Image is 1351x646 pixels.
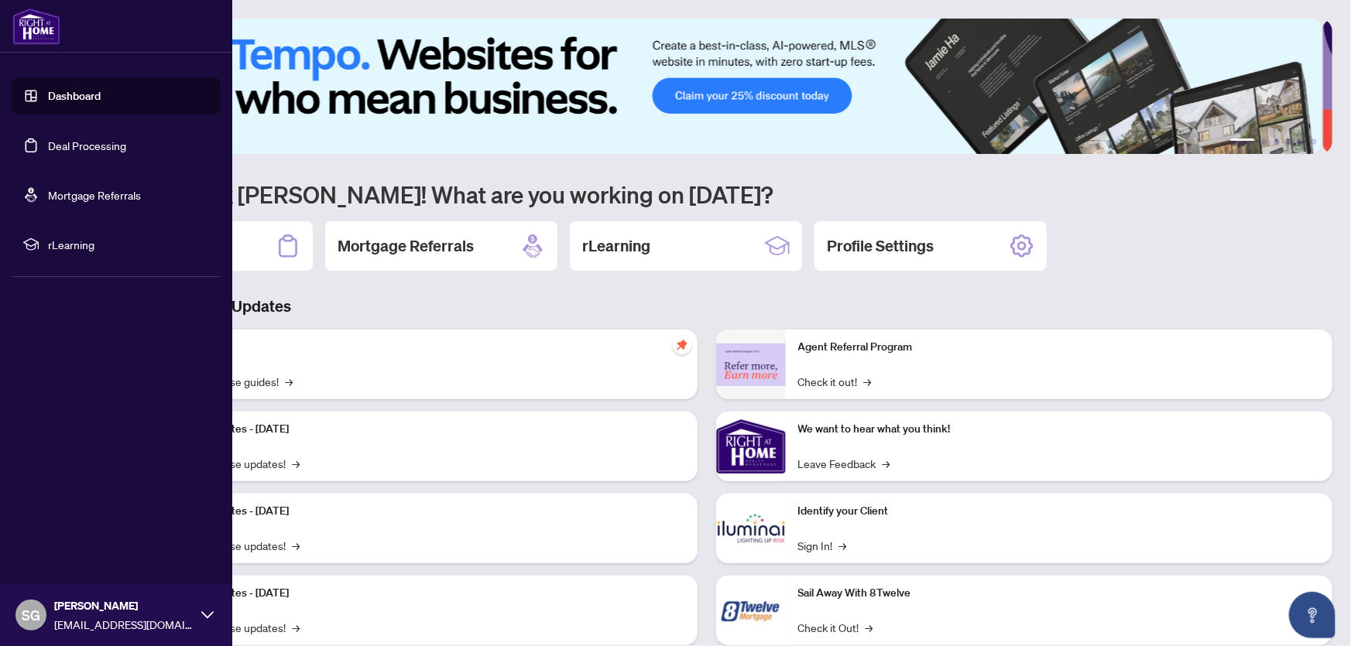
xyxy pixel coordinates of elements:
a: Deal Processing [48,138,126,152]
span: rLearning [48,236,209,253]
p: Sail Away With 8Twelve [798,585,1321,602]
a: Leave Feedback→ [798,455,890,472]
button: 6 [1311,138,1317,145]
span: → [883,455,890,472]
span: [PERSON_NAME] [54,597,194,614]
img: Sail Away With 8Twelve [716,576,786,645]
a: Check it Out!→ [798,619,873,636]
button: 5 [1298,138,1305,145]
img: logo [12,8,60,45]
span: SG [22,604,40,626]
h2: Mortgage Referrals [338,235,474,257]
p: Platform Updates - [DATE] [163,503,685,520]
img: Slide 0 [81,19,1322,154]
button: 1 [1230,138,1255,145]
img: Identify your Client [716,494,786,563]
a: Sign In!→ [798,537,847,554]
h2: Profile Settings [827,235,934,257]
span: → [866,619,873,636]
span: pushpin [673,336,691,354]
a: Dashboard [48,89,101,103]
h2: rLearning [582,235,650,257]
h3: Brokerage & Industry Updates [81,296,1332,317]
img: We want to hear what you think! [716,412,786,481]
span: → [292,619,300,636]
span: → [864,373,872,390]
p: Platform Updates - [DATE] [163,421,685,438]
p: Self-Help [163,339,685,356]
a: Mortgage Referrals [48,188,141,202]
button: Open asap [1289,592,1336,638]
img: Agent Referral Program [716,344,786,386]
button: 4 [1286,138,1292,145]
span: → [285,373,293,390]
a: Check it out!→ [798,373,872,390]
span: [EMAIL_ADDRESS][DOMAIN_NAME] [54,616,194,633]
span: → [839,537,847,554]
p: We want to hear what you think! [798,421,1321,438]
span: → [292,455,300,472]
button: 3 [1274,138,1280,145]
span: → [292,537,300,554]
p: Platform Updates - [DATE] [163,585,685,602]
p: Agent Referral Program [798,339,1321,356]
p: Identify your Client [798,503,1321,520]
h1: Welcome back [PERSON_NAME]! What are you working on [DATE]? [81,179,1332,209]
button: 2 [1261,138,1267,145]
